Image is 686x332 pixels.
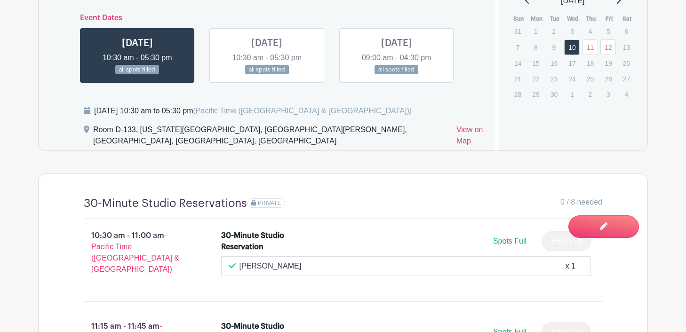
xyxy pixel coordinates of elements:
p: 1 [564,87,580,102]
th: Sat [618,14,637,24]
div: Room D-133, [US_STATE][GEOGRAPHIC_DATA], [GEOGRAPHIC_DATA][PERSON_NAME], [GEOGRAPHIC_DATA], [GEOG... [93,124,449,150]
span: Spots Full [493,237,526,245]
p: [PERSON_NAME] [239,261,302,272]
th: Mon [527,14,546,24]
th: Thu [582,14,600,24]
span: 0 / 8 needed [560,197,602,208]
p: 23 [546,71,562,86]
p: 2 [582,87,598,102]
p: 25 [582,71,598,86]
a: 11 [582,40,598,55]
div: x 1 [566,261,575,272]
th: Wed [564,14,582,24]
p: 27 [619,71,634,86]
p: 4 [619,87,634,102]
p: 31 [510,24,526,39]
a: View on Map [456,124,484,150]
a: 12 [600,40,616,55]
p: 29 [528,87,543,102]
th: Fri [600,14,618,24]
p: 6 [619,24,634,39]
p: 5 [600,24,616,39]
h6: Event Dates [72,14,462,23]
p: 16 [546,56,562,71]
h4: 30-Minute Studio Reservations [84,197,247,210]
p: 1 [528,24,543,39]
p: 26 [600,71,616,86]
a: 10 [564,40,580,55]
p: 24 [564,71,580,86]
p: 2 [546,24,562,39]
p: 4 [582,24,598,39]
div: 30-Minute Studio Reservation [221,230,303,253]
p: 19 [600,56,616,71]
p: 28 [510,87,526,102]
span: PRIVATE [258,200,281,206]
span: (Pacific Time ([GEOGRAPHIC_DATA] & [GEOGRAPHIC_DATA])) [193,107,412,115]
p: 3 [600,87,616,102]
th: Sun [510,14,528,24]
p: 8 [528,40,543,55]
div: [DATE] 10:30 am to 05:30 pm [94,105,412,117]
p: 22 [528,71,543,86]
p: 7 [510,40,526,55]
th: Tue [546,14,564,24]
p: 20 [619,56,634,71]
p: 30 [546,87,562,102]
span: - Pacific Time ([GEOGRAPHIC_DATA] & [GEOGRAPHIC_DATA]) [91,231,179,273]
p: 3 [564,24,580,39]
p: 9 [546,40,562,55]
p: 21 [510,71,526,86]
p: 10:30 am - 11:00 am [69,226,206,279]
p: 18 [582,56,598,71]
p: 15 [528,56,543,71]
p: 14 [510,56,526,71]
p: 17 [564,56,580,71]
p: 13 [619,40,634,55]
